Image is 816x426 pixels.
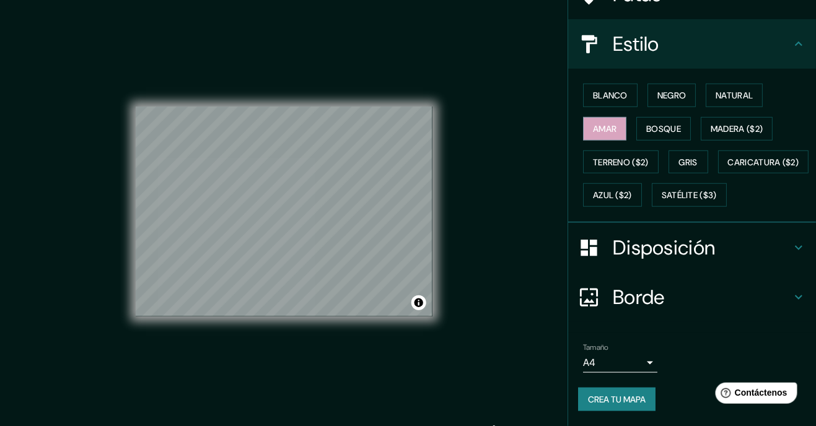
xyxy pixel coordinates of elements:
[593,157,649,168] font: Terreno ($2)
[583,342,608,352] font: Tamaño
[646,123,681,134] font: Bosque
[679,157,698,168] font: Gris
[568,272,816,322] div: Borde
[583,356,595,369] font: A4
[662,190,717,201] font: Satélite ($3)
[701,117,773,141] button: Madera ($2)
[636,117,691,141] button: Bosque
[669,150,708,174] button: Gris
[718,150,809,174] button: Caricatura ($2)
[583,150,659,174] button: Terreno ($2)
[136,106,432,316] canvas: Mapa
[411,295,426,310] button: Activar o desactivar atribución
[706,84,763,107] button: Natural
[583,84,638,107] button: Blanco
[568,223,816,272] div: Disposición
[647,84,696,107] button: Negro
[711,123,763,134] font: Madera ($2)
[583,183,642,207] button: Azul ($2)
[593,123,616,134] font: Amar
[613,235,715,261] font: Disposición
[657,90,687,101] font: Negro
[652,183,727,207] button: Satélite ($3)
[583,353,657,373] div: A4
[588,394,646,405] font: Crea tu mapa
[593,90,628,101] font: Blanco
[613,284,665,310] font: Borde
[706,378,802,412] iframe: Lanzador de widgets de ayuda
[583,117,626,141] button: Amar
[613,31,659,57] font: Estilo
[568,19,816,69] div: Estilo
[716,90,753,101] font: Natural
[728,157,799,168] font: Caricatura ($2)
[578,388,656,411] button: Crea tu mapa
[593,190,632,201] font: Azul ($2)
